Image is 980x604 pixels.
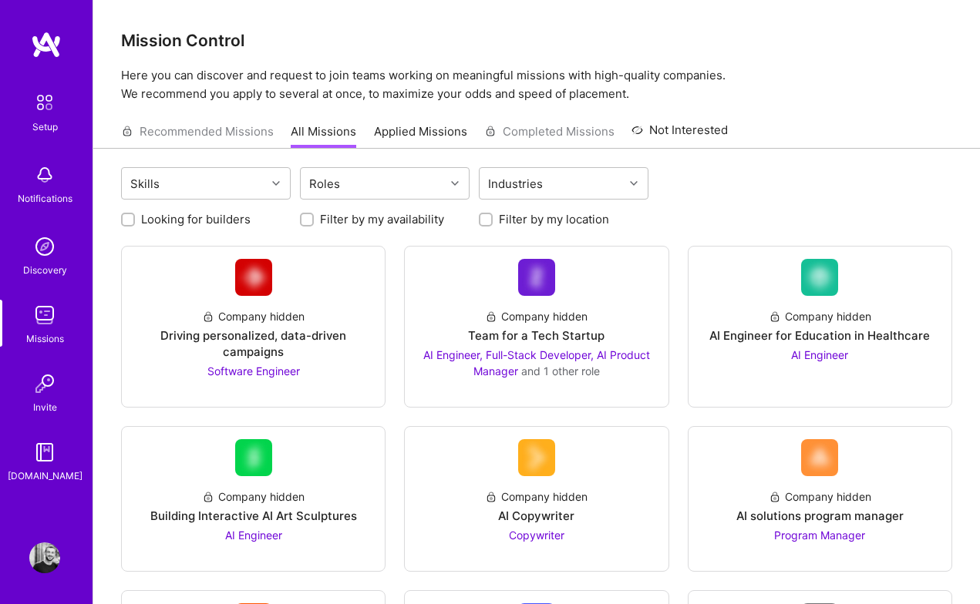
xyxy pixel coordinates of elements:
[451,180,459,187] i: icon Chevron
[29,300,60,331] img: teamwork
[769,488,871,505] div: Company hidden
[18,190,72,206] div: Notifications
[134,259,372,394] a: Company LogoCompany hiddenDriving personalized, data-driven campaignsSoftware Engineer
[305,173,344,195] div: Roles
[29,231,60,262] img: discovery
[23,262,67,278] div: Discovery
[499,211,609,227] label: Filter by my location
[417,259,655,394] a: Company LogoCompany hiddenTeam for a Tech StartupAI Engineer, Full-Stack Developer, AI Product Ma...
[25,542,64,573] a: User Avatar
[121,31,952,50] h3: Mission Control
[141,211,251,227] label: Looking for builders
[417,439,655,559] a: Company LogoCompany hiddenAI CopywriterCopywriter
[631,121,728,149] a: Not Interested
[32,119,58,135] div: Setup
[202,308,305,324] div: Company hidden
[468,327,605,344] div: Team for a Tech Startup
[33,399,57,415] div: Invite
[272,180,280,187] i: icon Chevron
[374,123,467,149] a: Applied Missions
[709,327,930,344] div: AI Engineer for Education in Healthcare
[225,528,282,542] span: AI Engineer
[630,180,638,187] i: icon Chevron
[235,439,272,476] img: Company Logo
[498,508,574,524] div: AI Copywriter
[801,439,838,476] img: Company Logo
[31,31,62,59] img: logo
[291,123,356,149] a: All Missions
[701,439,939,559] a: Company LogoCompany hiddenAI solutions program managerProgram Manager
[509,528,564,542] span: Copywriter
[484,173,547,195] div: Industries
[150,508,357,524] div: Building Interactive AI Art Sculptures
[126,173,163,195] div: Skills
[121,66,952,103] p: Here you can discover and request to join teams working on meaningful missions with high-quality ...
[769,308,871,324] div: Company hidden
[26,331,64,347] div: Missions
[320,211,444,227] label: Filter by my availability
[134,327,372,360] div: Driving personalized, data-driven campaigns
[207,364,300,377] span: Software Engineer
[202,488,305,505] div: Company hidden
[29,86,61,119] img: setup
[235,259,272,296] img: Company Logo
[423,348,650,377] span: AI Engineer, Full-Stack Developer, AI Product Manager
[518,439,555,476] img: Company Logo
[801,259,838,296] img: Company Logo
[485,308,588,324] div: Company hidden
[791,348,848,361] span: AI Engineer
[29,437,60,468] img: guide book
[29,368,60,399] img: Invite
[8,468,83,484] div: [DOMAIN_NAME]
[29,542,60,573] img: User Avatar
[485,488,588,505] div: Company hidden
[701,259,939,394] a: Company LogoCompany hiddenAI Engineer for Education in HealthcareAI Engineer
[518,259,555,296] img: Company Logo
[29,159,60,190] img: bell
[134,439,372,559] a: Company LogoCompany hiddenBuilding Interactive AI Art SculpturesAI Engineer
[736,508,904,524] div: AI solutions program manager
[521,364,600,377] span: and 1 other role
[774,528,865,542] span: Program Manager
